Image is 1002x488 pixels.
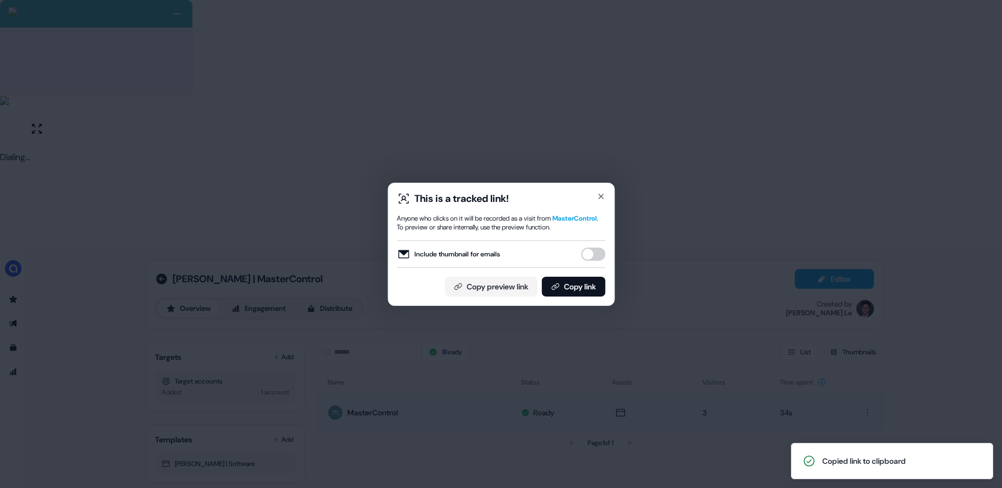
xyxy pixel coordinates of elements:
div: Anyone who clicks on it will be recorded as a visit from . To preview or share internally, use th... [397,214,605,232]
button: Copy preview link [445,277,537,297]
div: This is a tracked link! [414,192,509,205]
button: Copy link [541,277,605,297]
div: Copied link to clipboard [822,456,906,467]
label: Include thumbnail for emails [397,248,500,261]
span: MasterControl [552,214,597,223]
